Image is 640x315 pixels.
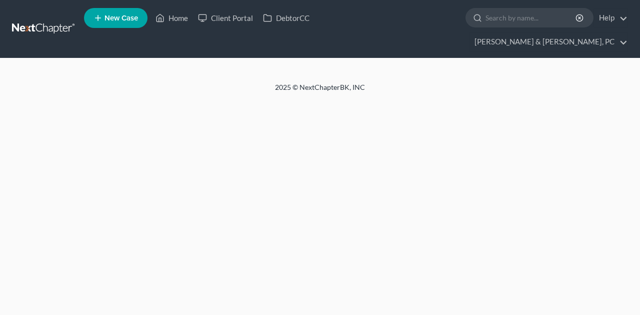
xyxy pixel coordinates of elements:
a: [PERSON_NAME] & [PERSON_NAME], PC [469,33,627,51]
div: 2025 © NextChapterBK, INC [35,82,605,100]
a: DebtorCC [258,9,314,27]
a: Home [150,9,193,27]
input: Search by name... [485,8,577,27]
a: Help [594,9,627,27]
a: Client Portal [193,9,258,27]
span: New Case [104,14,138,22]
